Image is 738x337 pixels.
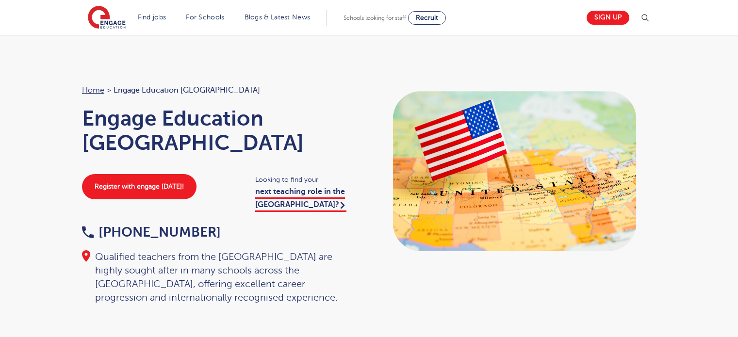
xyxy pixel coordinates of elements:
[408,11,446,25] a: Recruit
[245,14,311,21] a: Blogs & Latest News
[88,6,126,30] img: Engage Education
[114,84,260,96] span: Engage Education [GEOGRAPHIC_DATA]
[255,187,346,211] a: next teaching role in the [GEOGRAPHIC_DATA]?
[186,14,224,21] a: For Schools
[587,11,629,25] a: Sign up
[82,250,360,305] div: Qualified teachers from the [GEOGRAPHIC_DATA] are highly sought after in many schools across the ...
[416,14,438,21] span: Recruit
[82,174,197,199] a: Register with engage [DATE]!
[138,14,166,21] a: Find jobs
[82,225,221,240] a: [PHONE_NUMBER]
[107,86,111,95] span: >
[82,86,104,95] a: Home
[344,15,406,21] span: Schools looking for staff
[82,106,360,155] h1: Engage Education [GEOGRAPHIC_DATA]
[82,84,360,96] nav: breadcrumb
[255,174,360,185] span: Looking to find your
